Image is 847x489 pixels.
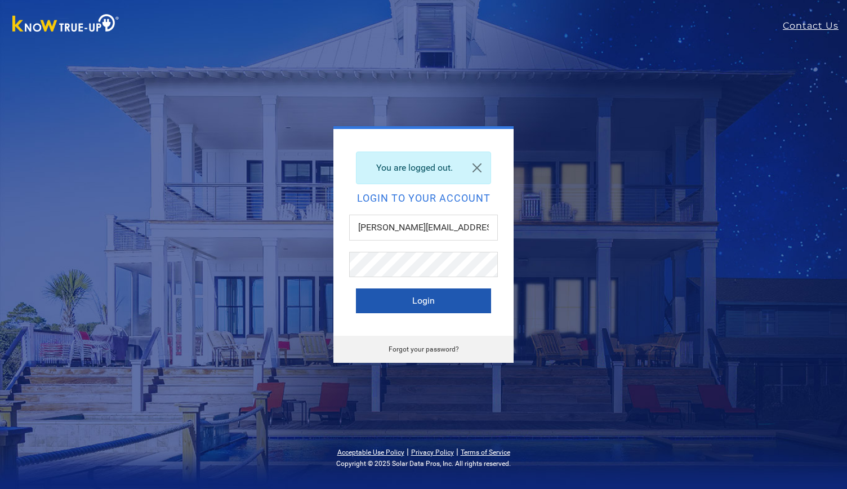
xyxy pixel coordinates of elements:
[461,448,510,456] a: Terms of Service
[337,448,404,456] a: Acceptable Use Policy
[7,12,125,37] img: Know True-Up
[463,152,491,184] a: Close
[783,19,847,33] a: Contact Us
[356,193,491,203] h2: Login to your account
[389,345,459,353] a: Forgot your password?
[356,152,491,184] div: You are logged out.
[407,446,409,457] span: |
[356,288,491,313] button: Login
[456,446,458,457] span: |
[411,448,454,456] a: Privacy Policy
[349,215,498,241] input: Email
